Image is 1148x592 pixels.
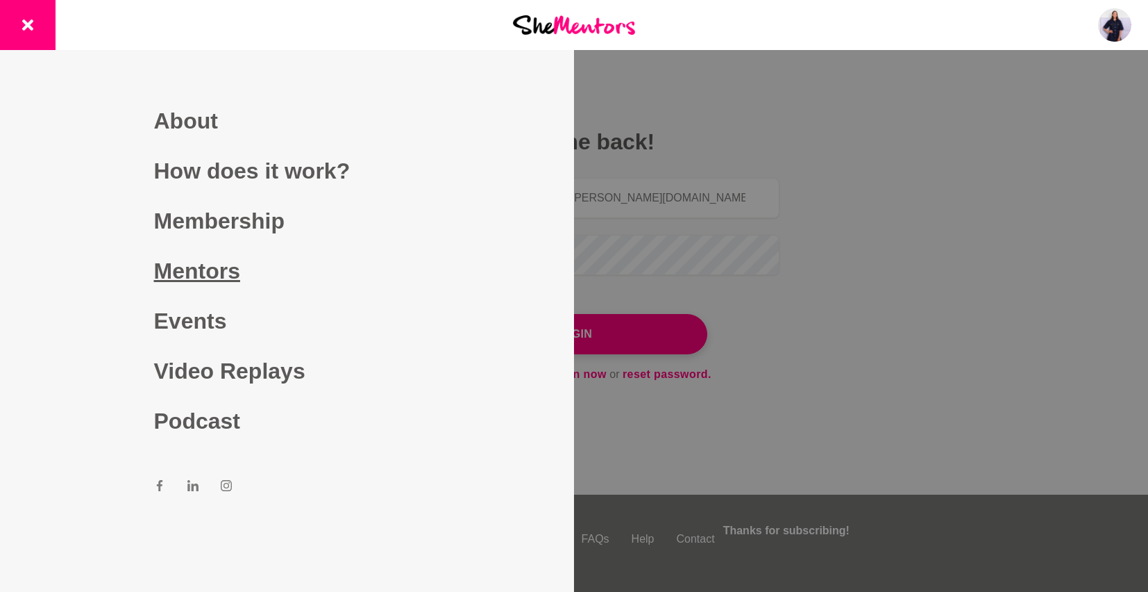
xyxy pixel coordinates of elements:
img: She Mentors Logo [513,15,635,34]
a: Instagram [221,479,232,496]
a: How does it work? [154,146,421,196]
a: About [154,96,421,146]
a: Facebook [154,479,165,496]
a: Membership [154,196,421,246]
a: Video Replays [154,346,421,396]
a: Events [154,296,421,346]
a: LinkedIn [187,479,199,496]
img: Darby Lyndon [1098,8,1131,42]
a: Podcast [154,396,421,446]
a: Mentors [154,246,421,296]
